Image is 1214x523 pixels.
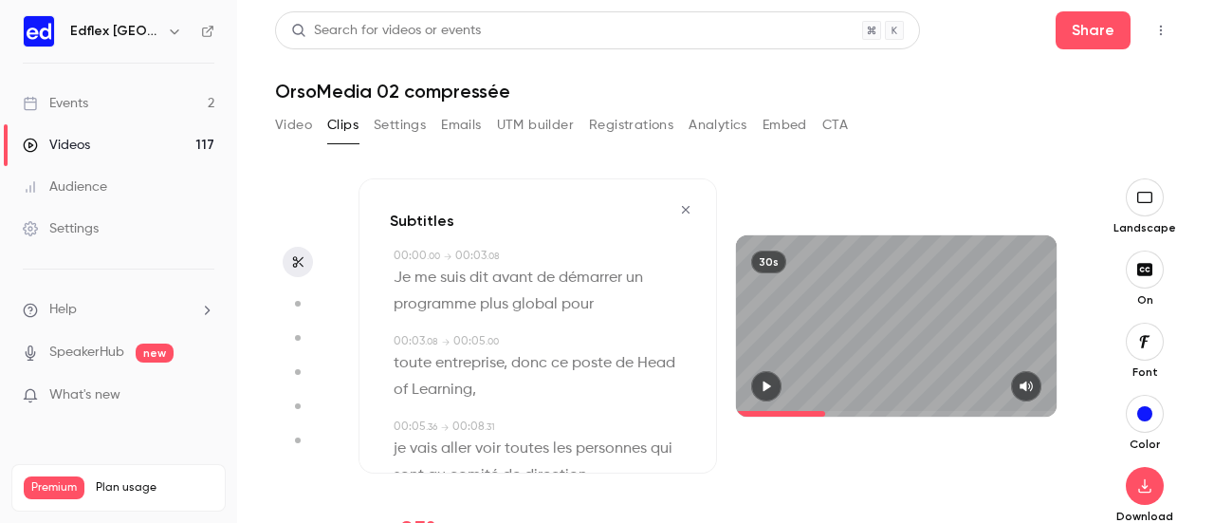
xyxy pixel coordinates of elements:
[453,336,486,347] span: 00:05
[1056,11,1131,49] button: Share
[444,250,451,264] span: →
[428,462,446,489] span: au
[537,265,555,291] span: de
[23,219,99,238] div: Settings
[485,422,495,432] span: . 31
[689,110,747,140] button: Analytics
[23,177,107,196] div: Audience
[503,462,521,489] span: de
[24,476,84,499] span: Premium
[1114,437,1175,452] p: Color
[23,136,90,155] div: Videos
[427,252,440,261] span: . 00
[275,80,1176,103] h1: OrsoMedia 02 compressée
[394,336,425,347] span: 00:03
[561,291,594,318] span: pour
[192,387,214,404] iframe: Noticeable Trigger
[49,300,77,320] span: Help
[551,350,568,377] span: ce
[412,377,472,403] span: Learning
[394,251,427,262] span: 00:00
[440,265,466,291] span: suis
[435,350,507,377] span: entreprise,
[486,337,499,346] span: . 00
[96,480,213,495] span: Plan usage
[70,22,159,41] h6: Edflex [GEOGRAPHIC_DATA]
[49,343,124,363] a: SpeakerHub
[394,421,426,433] span: 00:05
[442,335,450,349] span: →
[572,350,612,377] span: poste
[394,350,432,377] span: toute
[472,377,476,403] span: ,
[441,420,449,435] span: →
[1114,364,1175,380] p: Font
[616,350,675,377] span: de Head
[455,251,487,262] span: 00:03
[480,291,508,318] span: plus
[410,436,437,462] span: vais
[469,265,488,291] span: dit
[394,265,411,291] span: Je
[275,110,312,140] button: Video
[492,265,533,291] span: avant
[511,350,547,377] span: donc
[452,421,485,433] span: 00:08
[374,110,426,140] button: Settings
[475,436,501,462] span: voir
[23,94,88,113] div: Events
[136,344,174,363] span: new
[822,110,848,140] button: CTA
[414,265,436,291] span: me
[559,265,622,291] span: démarrer
[394,436,406,462] span: je
[524,462,587,489] span: direction
[505,436,549,462] span: toutes
[426,422,437,432] span: . 36
[390,210,454,233] h3: Subtitles
[49,385,120,405] span: What's new
[589,110,673,140] button: Registrations
[512,291,558,318] span: global
[450,462,499,489] span: comité
[394,291,476,318] span: programme
[24,16,54,47] img: Edflex France
[394,377,408,403] span: of
[441,110,481,140] button: Emails
[626,265,643,291] span: un
[291,21,481,41] div: Search for videos or events
[327,110,359,140] button: Clips
[576,436,647,462] span: personnes
[651,436,672,462] span: qui
[487,252,500,261] span: . 08
[394,462,424,489] span: sont
[497,110,574,140] button: UTM builder
[441,436,471,462] span: aller
[1146,15,1176,46] button: Top Bar Actions
[751,251,786,273] div: 30s
[1113,220,1176,235] p: Landscape
[23,300,214,320] li: help-dropdown-opener
[425,337,438,346] span: . 08
[763,110,807,140] button: Embed
[1114,292,1175,308] p: On
[553,436,572,462] span: les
